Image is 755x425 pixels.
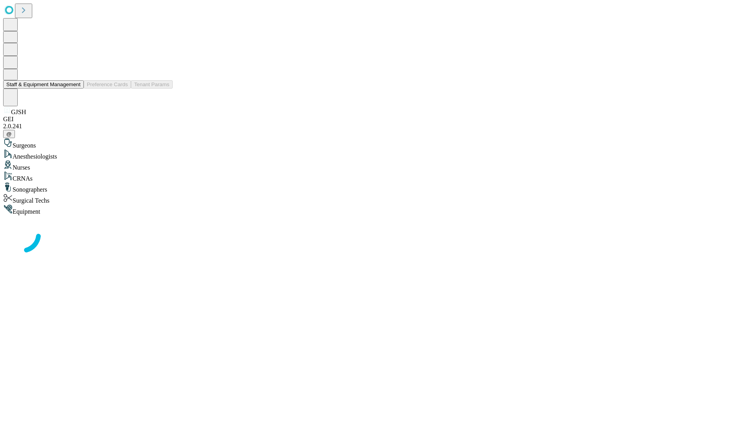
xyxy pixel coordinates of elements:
[3,80,84,89] button: Staff & Equipment Management
[84,80,131,89] button: Preference Cards
[3,138,752,149] div: Surgeons
[3,204,752,215] div: Equipment
[3,123,752,130] div: 2.0.241
[3,160,752,171] div: Nurses
[3,116,752,123] div: GEI
[131,80,173,89] button: Tenant Params
[3,130,15,138] button: @
[3,149,752,160] div: Anesthesiologists
[3,171,752,182] div: CRNAs
[11,109,26,115] span: GJSH
[3,182,752,193] div: Sonographers
[3,193,752,204] div: Surgical Techs
[6,131,12,137] span: @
